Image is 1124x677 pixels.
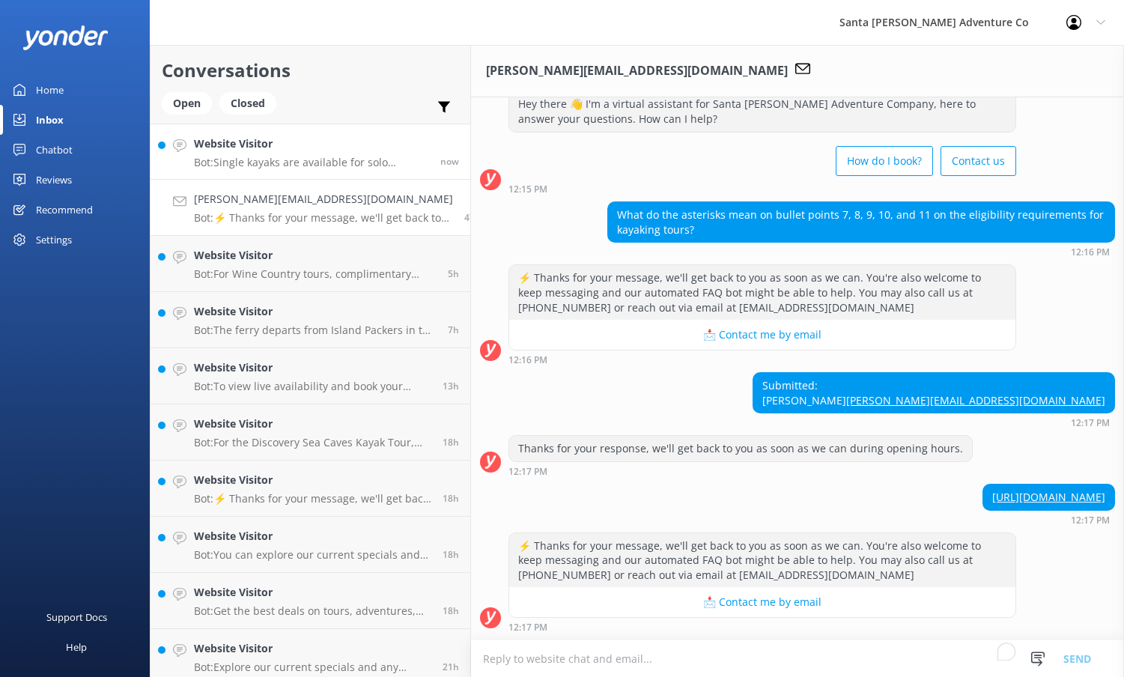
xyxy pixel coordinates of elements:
[443,548,459,561] span: Aug 23 2025 06:32pm (UTC -07:00) America/Tijuana
[608,202,1114,242] div: What do the asterisks mean on bullet points 7, 8, 9, 10, and 11 on the eligibility requirements f...
[194,492,431,506] p: Bot: ⚡ Thanks for your message, we'll get back to you as soon as we can. You're also welcome to k...
[194,548,431,562] p: Bot: You can explore our current specials and find promo codes at [URL][DOMAIN_NAME].
[508,623,547,632] strong: 12:17 PM
[194,436,431,449] p: Bot: For the Discovery Sea Caves Kayak Tour, which operates at 12:30pm, you should meet on [GEOGR...
[36,165,72,195] div: Reviews
[509,91,1015,131] div: Hey there 👋 I'm a virtual assistant for Santa [PERSON_NAME] Adventure Company, here to answer you...
[836,146,933,176] button: How do I book?
[440,155,459,168] span: Aug 24 2025 01:05pm (UTC -07:00) America/Tijuana
[194,156,429,169] p: Bot: Single kayaks are available for solo travelers or odd-numbered parties. If you prefer a sing...
[486,61,788,81] h3: [PERSON_NAME][EMAIL_ADDRESS][DOMAIN_NAME]
[194,380,431,393] p: Bot: To view live availability and book your Santa [PERSON_NAME] Adventure tour, click [URL][DOMA...
[509,436,972,461] div: Thanks for your response, we'll get back to you as soon as we can during opening hours.
[443,661,459,673] span: Aug 23 2025 03:18pm (UTC -07:00) America/Tijuana
[448,324,459,336] span: Aug 24 2025 05:26am (UTC -07:00) America/Tijuana
[219,92,276,115] div: Closed
[508,466,973,476] div: Aug 24 2025 12:17pm (UTC -07:00) America/Tijuana
[464,211,483,224] span: Aug 24 2025 12:17pm (UTC -07:00) America/Tijuana
[508,356,547,365] strong: 12:16 PM
[448,267,459,280] span: Aug 24 2025 07:31am (UTC -07:00) America/Tijuana
[1071,516,1110,525] strong: 12:17 PM
[1071,248,1110,257] strong: 12:16 PM
[194,584,431,601] h4: Website Visitor
[162,94,219,111] a: Open
[443,380,459,392] span: Aug 23 2025 11:37pm (UTC -07:00) America/Tijuana
[194,303,437,320] h4: Website Visitor
[46,602,107,632] div: Support Docs
[194,359,431,376] h4: Website Visitor
[753,373,1114,413] div: Submitted: [PERSON_NAME]
[36,105,64,135] div: Inbox
[508,354,1016,365] div: Aug 24 2025 12:16pm (UTC -07:00) America/Tijuana
[36,225,72,255] div: Settings
[194,661,431,674] p: Bot: Explore our current specials and any available promo codes at [URL][DOMAIN_NAME].
[194,640,431,657] h4: Website Visitor
[194,416,431,432] h4: Website Visitor
[194,604,431,618] p: Bot: Get the best deals on tours, adventures, and group activities in [GEOGRAPHIC_DATA][PERSON_NA...
[194,472,431,488] h4: Website Visitor
[607,246,1115,257] div: Aug 24 2025 12:16pm (UTC -07:00) America/Tijuana
[509,533,1015,588] div: ⚡ Thanks for your message, we'll get back to you as soon as we can. You're also welcome to keep m...
[162,56,459,85] h2: Conversations
[151,180,470,236] a: [PERSON_NAME][EMAIL_ADDRESS][DOMAIN_NAME]Bot:⚡ Thanks for your message, we'll get back to you as ...
[194,528,431,544] h4: Website Visitor
[753,417,1115,428] div: Aug 24 2025 12:17pm (UTC -07:00) America/Tijuana
[509,587,1015,617] button: 📩 Contact me by email
[151,404,470,461] a: Website VisitorBot:For the Discovery Sea Caves Kayak Tour, which operates at 12:30pm, you should ...
[162,92,212,115] div: Open
[471,640,1124,677] textarea: To enrich screen reader interactions, please activate Accessibility in Grammarly extension settings
[992,490,1105,504] a: [URL][DOMAIN_NAME]
[194,191,453,207] h4: [PERSON_NAME][EMAIL_ADDRESS][DOMAIN_NAME]
[151,573,470,629] a: Website VisitorBot:Get the best deals on tours, adventures, and group activities in [GEOGRAPHIC_D...
[194,211,453,225] p: Bot: ⚡ Thanks for your message, we'll get back to you as soon as we can. You're also welcome to k...
[151,517,470,573] a: Website VisitorBot:You can explore our current specials and find promo codes at [URL][DOMAIN_NAME...
[22,25,109,50] img: yonder-white-logo.png
[151,292,470,348] a: Website VisitorBot:The ferry departs from Island Packers in the [GEOGRAPHIC_DATA]. The address is...
[982,514,1115,525] div: Aug 24 2025 12:17pm (UTC -07:00) America/Tijuana
[219,94,284,111] a: Closed
[1071,419,1110,428] strong: 12:17 PM
[194,136,429,152] h4: Website Visitor
[36,135,73,165] div: Chatbot
[151,461,470,517] a: Website VisitorBot:⚡ Thanks for your message, we'll get back to you as soon as we can. You're als...
[443,492,459,505] span: Aug 23 2025 06:37pm (UTC -07:00) America/Tijuana
[151,124,470,180] a: Website VisitorBot:Single kayaks are available for solo travelers or odd-numbered parties. If you...
[194,267,437,281] p: Bot: For Wine Country tours, complimentary transport is provided from [GEOGRAPHIC_DATA], [GEOGRAP...
[941,146,1016,176] button: Contact us
[508,467,547,476] strong: 12:17 PM
[846,393,1105,407] a: [PERSON_NAME][EMAIL_ADDRESS][DOMAIN_NAME]
[443,436,459,449] span: Aug 23 2025 06:59pm (UTC -07:00) America/Tijuana
[36,75,64,105] div: Home
[66,632,87,662] div: Help
[508,185,547,194] strong: 12:15 PM
[194,247,437,264] h4: Website Visitor
[36,195,93,225] div: Recommend
[508,183,1016,194] div: Aug 24 2025 12:15pm (UTC -07:00) America/Tijuana
[151,236,470,292] a: Website VisitorBot:For Wine Country tours, complimentary transport is provided from [GEOGRAPHIC_D...
[509,265,1015,320] div: ⚡ Thanks for your message, we'll get back to you as soon as we can. You're also welcome to keep m...
[443,604,459,617] span: Aug 23 2025 06:30pm (UTC -07:00) America/Tijuana
[509,320,1015,350] button: 📩 Contact me by email
[194,324,437,337] p: Bot: The ferry departs from Island Packers in the [GEOGRAPHIC_DATA]. The address is [STREET_ADDRE...
[508,622,1016,632] div: Aug 24 2025 12:17pm (UTC -07:00) America/Tijuana
[151,348,470,404] a: Website VisitorBot:To view live availability and book your Santa [PERSON_NAME] Adventure tour, cl...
